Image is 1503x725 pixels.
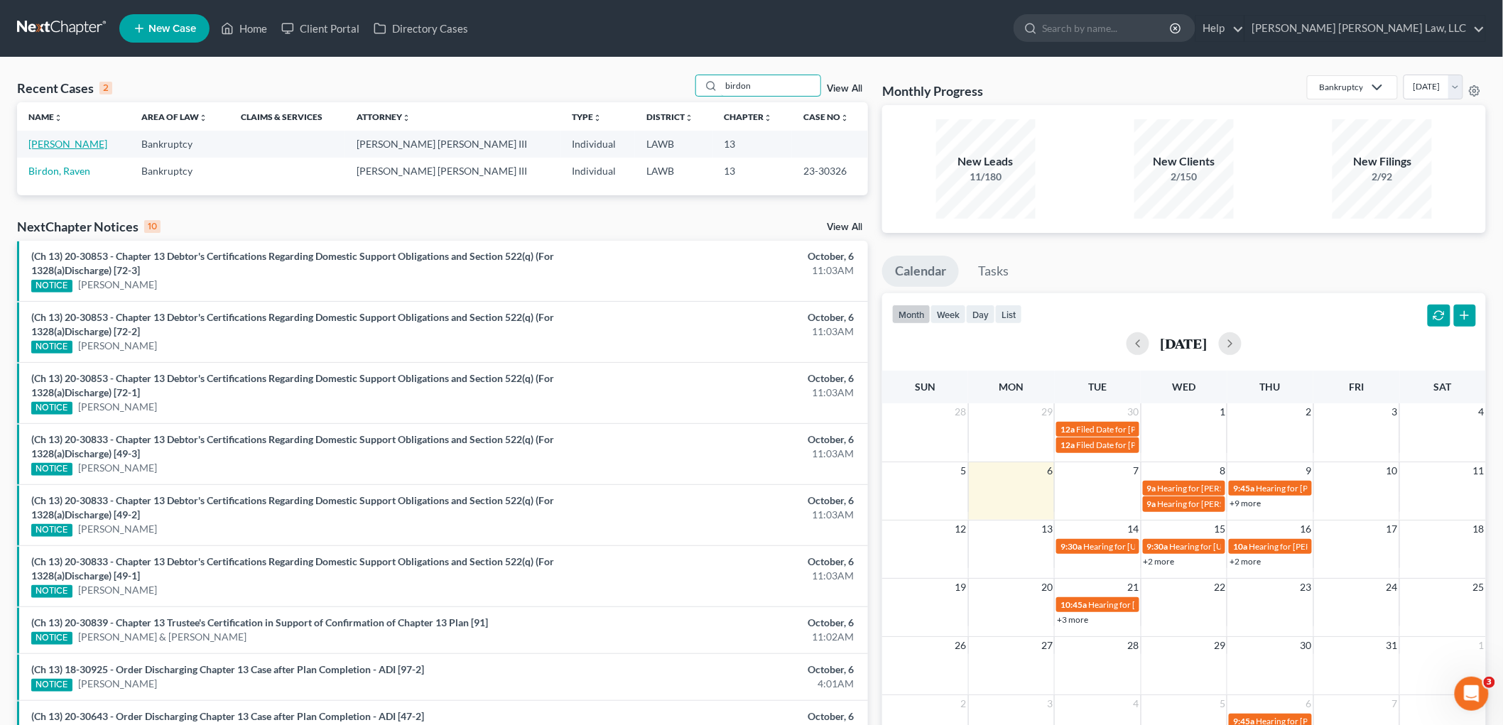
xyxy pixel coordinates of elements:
[1230,556,1261,567] a: +2 more
[1472,462,1486,479] span: 11
[954,579,968,596] span: 19
[892,305,930,324] button: month
[1076,440,1195,450] span: Filed Date for [PERSON_NAME]
[31,555,554,582] a: (Ch 13) 20-30833 - Chapter 13 Debtor's Certifications Regarding Domestic Support Obligations and ...
[764,114,773,122] i: unfold_more
[1233,483,1254,494] span: 9:45a
[966,305,995,324] button: day
[130,158,229,184] td: Bankruptcy
[1349,381,1364,393] span: Fri
[1484,677,1495,688] span: 3
[1391,695,1399,712] span: 7
[960,695,968,712] span: 2
[1212,637,1227,654] span: 29
[1060,599,1087,610] span: 10:45a
[589,494,854,508] div: October, 6
[960,462,968,479] span: 5
[1170,541,1404,552] span: Hearing for [US_STATE] Safety Association of Timbermen - Self I
[1260,381,1281,393] span: Thu
[1060,424,1075,435] span: 12a
[1134,170,1234,184] div: 2/150
[589,663,854,677] div: October, 6
[1299,520,1313,538] span: 16
[31,663,424,675] a: (Ch 13) 18-30925 - Order Discharging Chapter 13 Case after Plan Completion - ADI [97-2]
[1472,579,1486,596] span: 25
[1158,498,1269,509] span: Hearing for [PERSON_NAME]
[725,111,773,122] a: Chapterunfold_more
[1076,424,1195,435] span: Filed Date for [PERSON_NAME]
[1333,153,1432,170] div: New Filings
[1391,403,1399,420] span: 3
[31,679,72,692] div: NOTICE
[78,461,157,475] a: [PERSON_NAME]
[274,16,367,41] a: Client Portal
[1172,381,1195,393] span: Wed
[402,114,411,122] i: unfold_more
[1161,336,1208,351] h2: [DATE]
[827,222,862,232] a: View All
[792,158,868,184] td: 23-30326
[1060,541,1082,552] span: 9:30a
[357,111,411,122] a: Attorneyunfold_more
[840,114,849,122] i: unfold_more
[561,131,636,157] td: Individual
[1042,15,1172,41] input: Search by name...
[28,165,90,177] a: Birdon, Raven
[214,16,274,41] a: Home
[561,158,636,184] td: Individual
[1230,498,1261,508] a: +9 more
[1455,677,1489,711] iframe: Intercom live chat
[1212,579,1227,596] span: 22
[1147,541,1168,552] span: 9:30a
[721,75,820,96] input: Search by name...
[635,131,712,157] td: LAWB
[589,508,854,522] div: 11:03AM
[635,158,712,184] td: LAWB
[589,386,854,400] div: 11:03AM
[589,677,854,691] div: 4:01AM
[31,250,554,276] a: (Ch 13) 20-30853 - Chapter 13 Debtor's Certifications Regarding Domestic Support Obligations and ...
[954,520,968,538] span: 12
[589,432,854,447] div: October, 6
[1046,462,1054,479] span: 6
[31,311,554,337] a: (Ch 13) 20-30853 - Chapter 13 Debtor's Certifications Regarding Domestic Support Obligations and ...
[954,403,968,420] span: 28
[1040,403,1054,420] span: 29
[31,341,72,354] div: NOTICE
[1132,695,1141,712] span: 4
[1385,520,1399,538] span: 17
[229,102,346,131] th: Claims & Services
[31,433,554,459] a: (Ch 13) 20-30833 - Chapter 13 Debtor's Certifications Regarding Domestic Support Obligations and ...
[1132,462,1141,479] span: 7
[1127,637,1141,654] span: 28
[31,616,488,628] a: (Ch 13) 20-30839 - Chapter 13 Trustee's Certification in Support of Confirmation of Chapter 13 Pl...
[589,263,854,278] div: 11:03AM
[1472,520,1486,538] span: 18
[589,371,854,386] div: October, 6
[78,400,157,414] a: [PERSON_NAME]
[827,84,862,94] a: View All
[573,111,602,122] a: Typeunfold_more
[78,583,157,597] a: [PERSON_NAME]
[589,325,854,339] div: 11:03AM
[367,16,475,41] a: Directory Cases
[144,220,161,233] div: 10
[199,114,207,122] i: unfold_more
[936,170,1036,184] div: 11/180
[1305,462,1313,479] span: 9
[1089,381,1107,393] span: Tue
[1299,579,1313,596] span: 23
[915,381,935,393] span: Sun
[31,585,72,598] div: NOTICE
[99,82,112,94] div: 2
[713,158,792,184] td: 13
[31,463,72,476] div: NOTICE
[1158,483,1269,494] span: Hearing for [PERSON_NAME]
[1218,695,1227,712] span: 5
[882,82,983,99] h3: Monthly Progress
[589,630,854,644] div: 11:02AM
[31,280,72,293] div: NOTICE
[78,339,157,353] a: [PERSON_NAME]
[1127,520,1141,538] span: 14
[78,278,157,292] a: [PERSON_NAME]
